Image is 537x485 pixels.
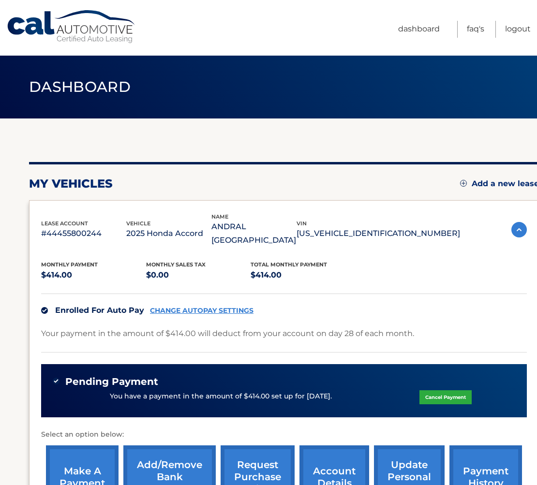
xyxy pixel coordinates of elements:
[150,307,254,315] a: CHANGE AUTOPAY SETTINGS
[41,220,88,227] span: lease account
[126,227,211,240] p: 2025 Honda Accord
[398,21,440,38] a: Dashboard
[110,391,332,402] p: You have a payment in the amount of $414.00 set up for [DATE].
[29,78,131,96] span: Dashboard
[41,261,98,268] span: Monthly Payment
[41,227,126,240] p: #44455800244
[41,268,146,282] p: $414.00
[419,390,472,404] a: Cancel Payment
[65,376,158,388] span: Pending Payment
[505,21,531,38] a: Logout
[211,213,228,220] span: name
[511,222,527,237] img: accordion-active.svg
[297,220,307,227] span: vin
[146,268,251,282] p: $0.00
[41,327,414,340] p: Your payment in the amount of $414.00 will deduct from your account on day 28 of each month.
[55,306,144,315] span: Enrolled For Auto Pay
[29,176,113,191] h2: my vehicles
[126,220,150,227] span: vehicle
[41,307,48,314] img: check.svg
[460,180,467,187] img: add.svg
[41,429,527,441] p: Select an option below:
[297,227,460,240] p: [US_VEHICLE_IDENTIFICATION_NUMBER]
[467,21,484,38] a: FAQ's
[211,220,297,247] p: ANDRAL [GEOGRAPHIC_DATA]
[251,261,327,268] span: Total Monthly Payment
[6,10,137,44] a: Cal Automotive
[53,378,60,384] img: check-green.svg
[251,268,356,282] p: $414.00
[146,261,206,268] span: Monthly sales Tax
